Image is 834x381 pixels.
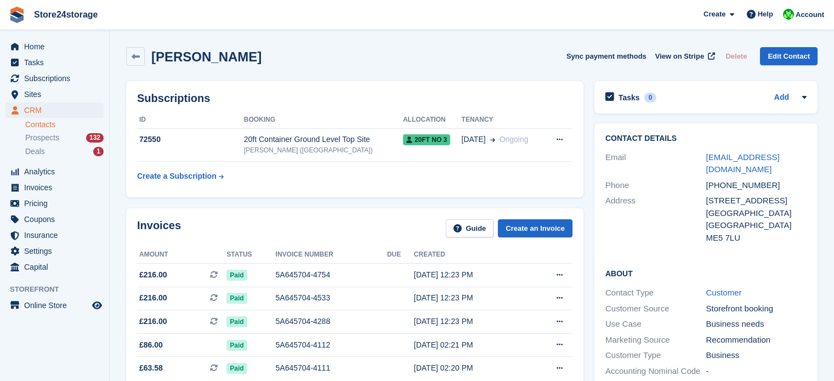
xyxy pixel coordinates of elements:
h2: About [605,268,807,278]
span: Sites [24,87,90,102]
div: Business needs [706,318,807,331]
span: Analytics [24,164,90,179]
th: Status [226,246,275,264]
a: Preview store [90,299,104,312]
div: 5A645704-4111 [276,362,387,374]
span: Tasks [24,55,90,70]
span: £63.58 [139,362,163,374]
span: Paid [226,316,247,327]
th: Tenancy [462,111,544,129]
a: menu [5,180,104,195]
a: menu [5,243,104,259]
div: [DATE] 12:23 PM [414,269,528,281]
div: Create a Subscription [137,170,217,182]
a: Guide [446,219,494,237]
th: ID [137,111,244,129]
span: Online Store [24,298,90,313]
span: Invoices [24,180,90,195]
span: Capital [24,259,90,275]
a: View on Stripe [651,47,717,65]
a: Store24storage [30,5,103,24]
div: Address [605,195,706,244]
span: Prospects [25,133,59,143]
div: ME5 7LU [706,232,807,244]
h2: Contact Details [605,134,807,143]
a: menu [5,298,104,313]
span: [DATE] [462,134,486,145]
img: stora-icon-8386f47178a22dfd0bd8f6a31ec36ba5ce8667c1dd55bd0f319d3a0aa187defe.svg [9,7,25,23]
div: [PHONE_NUMBER] [706,179,807,192]
div: 20ft Container Ground Level Top Site [244,134,403,145]
span: Create [703,9,725,20]
div: [GEOGRAPHIC_DATA] [706,207,807,220]
span: Storefront [10,284,109,295]
div: Customer Source [605,303,706,315]
span: Paid [226,363,247,374]
a: Create an Invoice [498,219,572,237]
div: 5A645704-4533 [276,292,387,304]
th: Created [414,246,528,264]
h2: Invoices [137,219,181,237]
button: Delete [721,47,751,65]
a: menu [5,228,104,243]
a: menu [5,103,104,118]
div: 0 [644,93,657,103]
span: Pricing [24,196,90,211]
div: Email [605,151,706,176]
a: Create a Subscription [137,166,224,186]
h2: [PERSON_NAME] [151,49,262,64]
a: Customer [706,288,742,297]
div: 5A645704-4754 [276,269,387,281]
span: £216.00 [139,269,167,281]
div: Recommendation [706,334,807,346]
span: Account [796,9,824,20]
span: Coupons [24,212,90,227]
img: Tracy Harper [783,9,794,20]
a: menu [5,71,104,86]
div: 132 [86,133,104,143]
th: Due [387,246,414,264]
h2: Subscriptions [137,92,572,105]
span: 20FT No 3 [403,134,450,145]
a: Add [774,92,789,104]
button: Sync payment methods [566,47,646,65]
div: 1 [93,147,104,156]
h2: Tasks [619,93,640,103]
span: Paid [226,270,247,281]
div: - [706,365,807,378]
span: Home [24,39,90,54]
div: 5A645704-4112 [276,339,387,351]
th: Booking [244,111,403,129]
span: Ongoing [500,135,529,144]
th: Allocation [403,111,462,129]
a: Deals 1 [25,146,104,157]
div: [DATE] 02:20 PM [414,362,528,374]
span: Settings [24,243,90,259]
div: Marketing Source [605,334,706,346]
div: [STREET_ADDRESS] [706,195,807,207]
div: [DATE] 12:23 PM [414,316,528,327]
div: Contact Type [605,287,706,299]
span: Help [758,9,773,20]
div: [DATE] 12:23 PM [414,292,528,304]
a: menu [5,259,104,275]
a: [EMAIL_ADDRESS][DOMAIN_NAME] [706,152,780,174]
div: [DATE] 02:21 PM [414,339,528,351]
div: Phone [605,179,706,192]
div: [GEOGRAPHIC_DATA] [706,219,807,232]
span: £216.00 [139,316,167,327]
a: menu [5,55,104,70]
a: menu [5,87,104,102]
div: 72550 [137,134,244,145]
div: Accounting Nominal Code [605,365,706,378]
span: Deals [25,146,45,157]
span: View on Stripe [655,51,704,62]
a: Edit Contact [760,47,818,65]
span: Insurance [24,228,90,243]
div: [PERSON_NAME] ([GEOGRAPHIC_DATA]) [244,145,403,155]
span: Paid [226,340,247,351]
span: £86.00 [139,339,163,351]
div: Use Case [605,318,706,331]
a: menu [5,39,104,54]
span: Subscriptions [24,71,90,86]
